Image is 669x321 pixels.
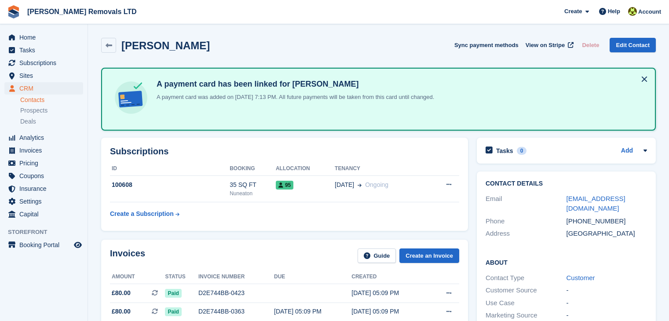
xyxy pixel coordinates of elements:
[638,7,661,16] span: Account
[4,239,83,251] a: menu
[4,195,83,208] a: menu
[230,190,276,197] div: Nuneaton
[610,38,656,52] a: Edit Contact
[335,180,354,190] span: [DATE]
[165,270,198,284] th: Status
[4,182,83,195] a: menu
[19,44,72,56] span: Tasks
[19,82,72,95] span: CRM
[486,285,567,295] div: Customer Source
[454,38,519,52] button: Sync payment methods
[621,146,633,156] a: Add
[4,157,83,169] a: menu
[113,79,150,116] img: card-linked-ebf98d0992dc2aeb22e95c0e3c79077019eb2392cfd83c6a337811c24bc77127.svg
[24,4,140,19] a: [PERSON_NAME] Removals LTD
[8,228,88,237] span: Storefront
[578,38,603,52] button: Delete
[20,106,48,115] span: Prospects
[19,195,72,208] span: Settings
[165,307,181,316] span: Paid
[486,298,567,308] div: Use Case
[526,41,565,50] span: View on Stripe
[19,170,72,182] span: Coupons
[522,38,575,52] a: View on Stripe
[4,144,83,157] a: menu
[110,206,179,222] a: Create a Subscription
[230,180,276,190] div: 35 SQ FT
[110,248,145,263] h2: Invoices
[73,240,83,250] a: Preview store
[112,307,131,316] span: £80.00
[19,208,72,220] span: Capital
[486,216,567,226] div: Phone
[19,157,72,169] span: Pricing
[486,310,567,321] div: Marketing Source
[351,288,429,298] div: [DATE] 05:09 PM
[19,144,72,157] span: Invoices
[20,106,83,115] a: Prospects
[335,162,428,176] th: Tenancy
[486,258,647,266] h2: About
[198,288,274,298] div: D2E744BB-0423
[110,209,174,219] div: Create a Subscription
[4,69,83,82] a: menu
[276,181,293,190] span: 95
[110,180,230,190] div: 100608
[608,7,620,16] span: Help
[153,93,434,102] p: A payment card was added on [DATE] 7:13 PM. All future payments will be taken from this card unti...
[20,117,36,126] span: Deals
[496,147,513,155] h2: Tasks
[19,57,72,69] span: Subscriptions
[7,5,20,18] img: stora-icon-8386f47178a22dfd0bd8f6a31ec36ba5ce8667c1dd55bd0f319d3a0aa187defe.svg
[358,248,396,263] a: Guide
[628,7,637,16] img: Sean Glenn
[165,289,181,298] span: Paid
[19,239,72,251] span: Booking Portal
[4,31,83,44] a: menu
[112,288,131,298] span: £80.00
[19,31,72,44] span: Home
[567,310,647,321] div: -
[564,7,582,16] span: Create
[4,131,83,144] a: menu
[110,146,459,157] h2: Subscriptions
[276,162,335,176] th: Allocation
[486,194,567,214] div: Email
[198,270,274,284] th: Invoice number
[274,307,351,316] div: [DATE] 05:09 PM
[20,117,83,126] a: Deals
[198,307,274,316] div: D2E744BB-0363
[230,162,276,176] th: Booking
[567,274,595,281] a: Customer
[567,195,625,212] a: [EMAIL_ADDRESS][DOMAIN_NAME]
[20,96,83,104] a: Contacts
[4,170,83,182] a: menu
[153,79,434,89] h4: A payment card has been linked for [PERSON_NAME]
[4,82,83,95] a: menu
[365,181,388,188] span: Ongoing
[486,180,647,187] h2: Contact Details
[567,229,647,239] div: [GEOGRAPHIC_DATA]
[110,270,165,284] th: Amount
[4,208,83,220] a: menu
[121,40,210,51] h2: [PERSON_NAME]
[517,147,527,155] div: 0
[19,69,72,82] span: Sites
[567,298,647,308] div: -
[274,270,351,284] th: Due
[4,57,83,69] a: menu
[110,162,230,176] th: ID
[351,307,429,316] div: [DATE] 05:09 PM
[4,44,83,56] a: menu
[19,131,72,144] span: Analytics
[399,248,459,263] a: Create an Invoice
[19,182,72,195] span: Insurance
[351,270,429,284] th: Created
[486,229,567,239] div: Address
[567,285,647,295] div: -
[486,273,567,283] div: Contact Type
[567,216,647,226] div: [PHONE_NUMBER]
